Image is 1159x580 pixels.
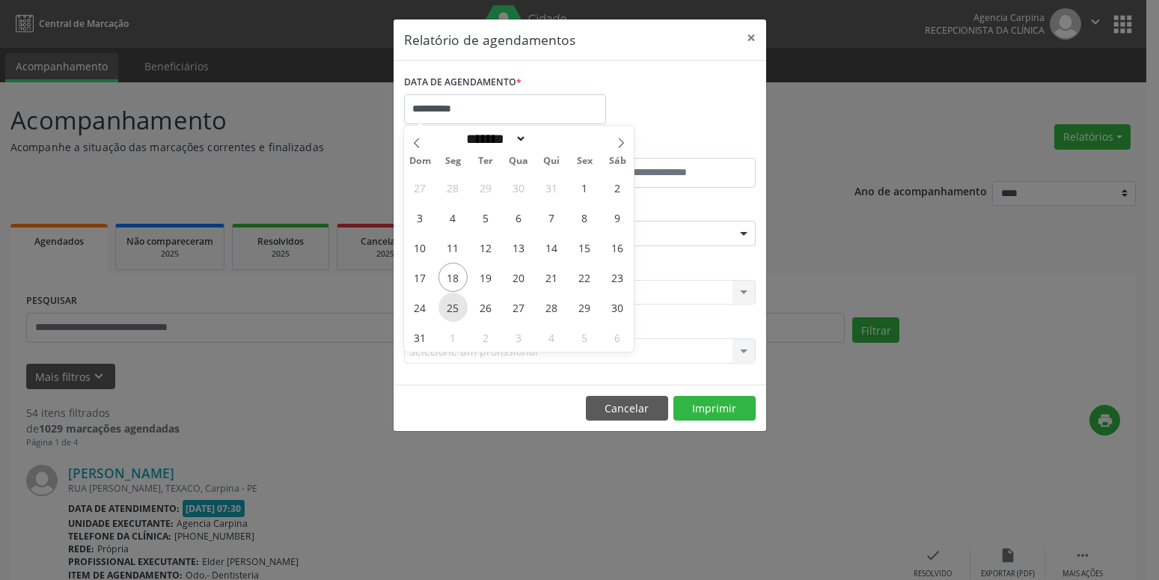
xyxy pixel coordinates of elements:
[438,203,468,232] span: Agosto 4, 2025
[406,203,435,232] span: Agosto 3, 2025
[584,135,756,158] label: ATÉ
[438,263,468,292] span: Agosto 18, 2025
[537,203,566,232] span: Agosto 7, 2025
[406,323,435,352] span: Agosto 31, 2025
[586,396,668,421] button: Cancelar
[537,233,566,262] span: Agosto 14, 2025
[603,233,632,262] span: Agosto 16, 2025
[601,156,634,166] span: Sáb
[471,263,501,292] span: Agosto 19, 2025
[404,30,575,49] h5: Relatório de agendamentos
[603,293,632,322] span: Agosto 30, 2025
[537,263,566,292] span: Agosto 21, 2025
[471,173,501,202] span: Julho 29, 2025
[471,323,501,352] span: Setembro 2, 2025
[504,233,533,262] span: Agosto 13, 2025
[471,233,501,262] span: Agosto 12, 2025
[504,263,533,292] span: Agosto 20, 2025
[673,396,756,421] button: Imprimir
[471,203,501,232] span: Agosto 5, 2025
[535,156,568,166] span: Qui
[406,173,435,202] span: Julho 27, 2025
[603,203,632,232] span: Agosto 9, 2025
[404,156,437,166] span: Dom
[502,156,535,166] span: Qua
[404,71,522,94] label: DATA DE AGENDAMENTO
[537,323,566,352] span: Setembro 4, 2025
[462,131,527,147] select: Month
[438,173,468,202] span: Julho 28, 2025
[537,293,566,322] span: Agosto 28, 2025
[568,156,601,166] span: Sex
[406,233,435,262] span: Agosto 10, 2025
[438,323,468,352] span: Setembro 1, 2025
[570,173,599,202] span: Agosto 1, 2025
[570,293,599,322] span: Agosto 29, 2025
[406,263,435,292] span: Agosto 17, 2025
[570,263,599,292] span: Agosto 22, 2025
[504,173,533,202] span: Julho 30, 2025
[471,293,501,322] span: Agosto 26, 2025
[504,293,533,322] span: Agosto 27, 2025
[438,293,468,322] span: Agosto 25, 2025
[406,293,435,322] span: Agosto 24, 2025
[603,263,632,292] span: Agosto 23, 2025
[436,156,469,166] span: Seg
[504,203,533,232] span: Agosto 6, 2025
[537,173,566,202] span: Julho 31, 2025
[527,131,576,147] input: Year
[570,233,599,262] span: Agosto 15, 2025
[570,203,599,232] span: Agosto 8, 2025
[736,19,766,56] button: Close
[469,156,502,166] span: Ter
[570,323,599,352] span: Setembro 5, 2025
[438,233,468,262] span: Agosto 11, 2025
[603,323,632,352] span: Setembro 6, 2025
[504,323,533,352] span: Setembro 3, 2025
[603,173,632,202] span: Agosto 2, 2025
